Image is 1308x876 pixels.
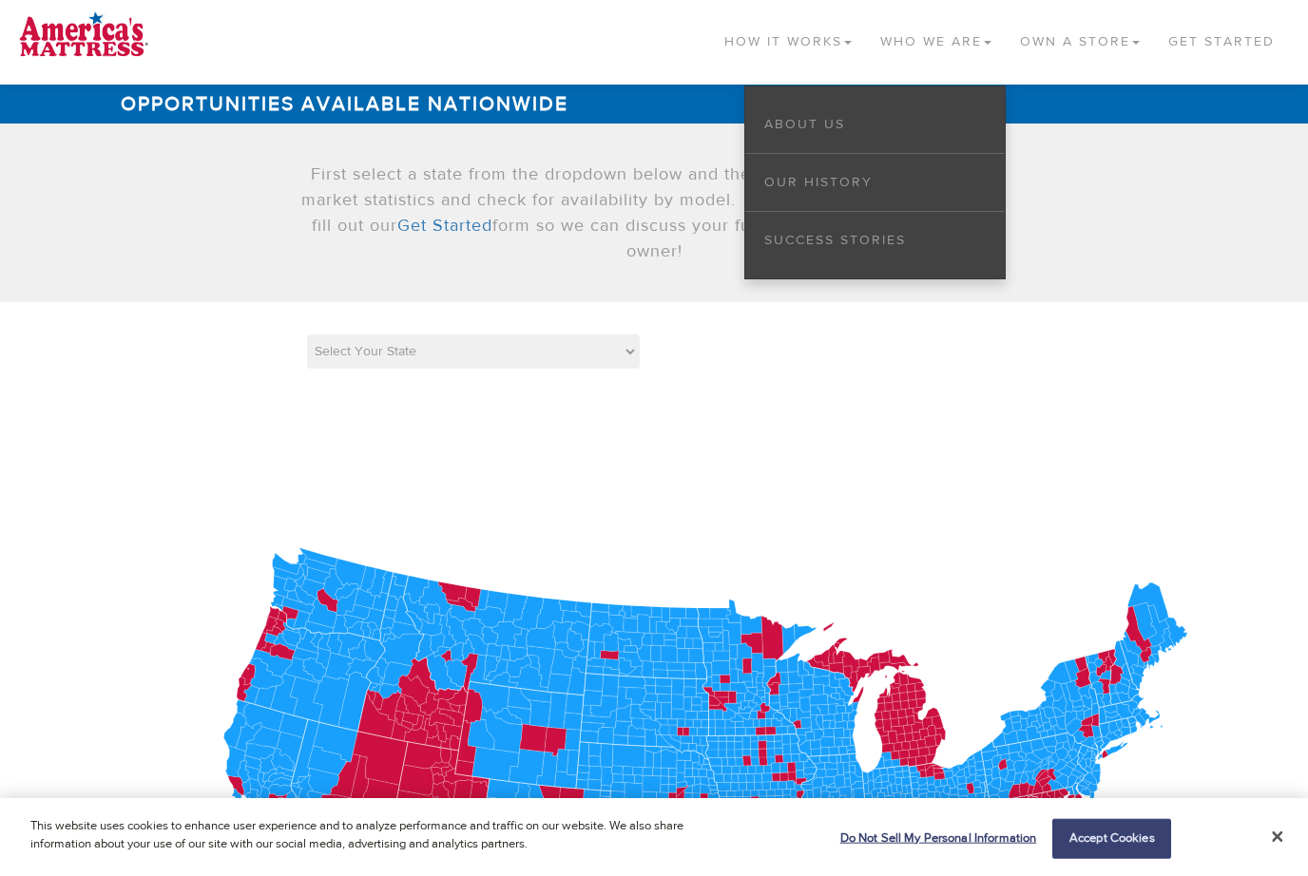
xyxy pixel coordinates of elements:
[19,10,148,57] img: logo
[298,162,1010,264] p: First select a state from the dropdown below and then choose your county to view market statistic...
[1272,828,1283,846] button: Close
[831,820,1037,858] button: Do Not Sell My Personal Information
[112,85,1196,124] h1: Opportunities Available Nationwide
[1052,819,1171,859] button: Accept Cookies
[710,10,866,66] a: How It Works
[764,232,906,249] a: Success Stories
[764,174,873,191] a: Our History
[397,215,492,237] a: Get Started
[866,10,1006,66] a: Who We Are
[1006,10,1154,66] a: Own a Store
[1154,10,1289,66] a: Get Started
[764,116,845,133] a: About Us
[30,817,720,854] p: This website uses cookies to enhance user experience and to analyze performance and traffic on ou...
